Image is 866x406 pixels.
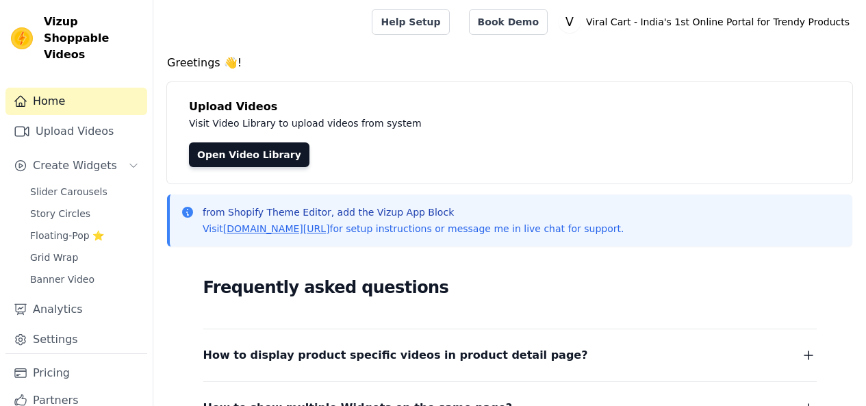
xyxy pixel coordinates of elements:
a: Open Video Library [189,142,309,167]
a: Story Circles [22,204,147,223]
a: Settings [5,326,147,353]
a: Home [5,88,147,115]
h4: Upload Videos [189,99,830,115]
p: Visit for setup instructions or message me in live chat for support. [203,222,624,236]
span: Story Circles [30,207,90,220]
a: Help Setup [372,9,449,35]
a: Pricing [5,359,147,387]
span: Vizup Shoppable Videos [44,14,142,63]
span: Banner Video [30,272,94,286]
p: Visit Video Library to upload videos from system [189,115,802,131]
a: Floating-Pop ⭐ [22,226,147,245]
span: Create Widgets [33,157,117,174]
span: Grid Wrap [30,251,78,264]
a: Analytics [5,296,147,323]
img: Vizup [11,27,33,49]
a: Upload Videos [5,118,147,145]
a: [DOMAIN_NAME][URL] [223,223,330,234]
span: Floating-Pop ⭐ [30,229,104,242]
p: from Shopify Theme Editor, add the Vizup App Block [203,205,624,219]
text: V [565,15,574,29]
span: Slider Carousels [30,185,107,199]
h2: Frequently asked questions [203,274,817,301]
button: Create Widgets [5,152,147,179]
a: Slider Carousels [22,182,147,201]
span: How to display product specific videos in product detail page? [203,346,588,365]
p: Viral Cart - India's 1st Online Portal for Trendy Products [581,10,855,34]
a: Book Demo [469,9,548,35]
button: V Viral Cart - India's 1st Online Portal for Trendy Products [559,10,855,34]
a: Banner Video [22,270,147,289]
a: Grid Wrap [22,248,147,267]
button: How to display product specific videos in product detail page? [203,346,817,365]
h4: Greetings 👋! [167,55,852,71]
